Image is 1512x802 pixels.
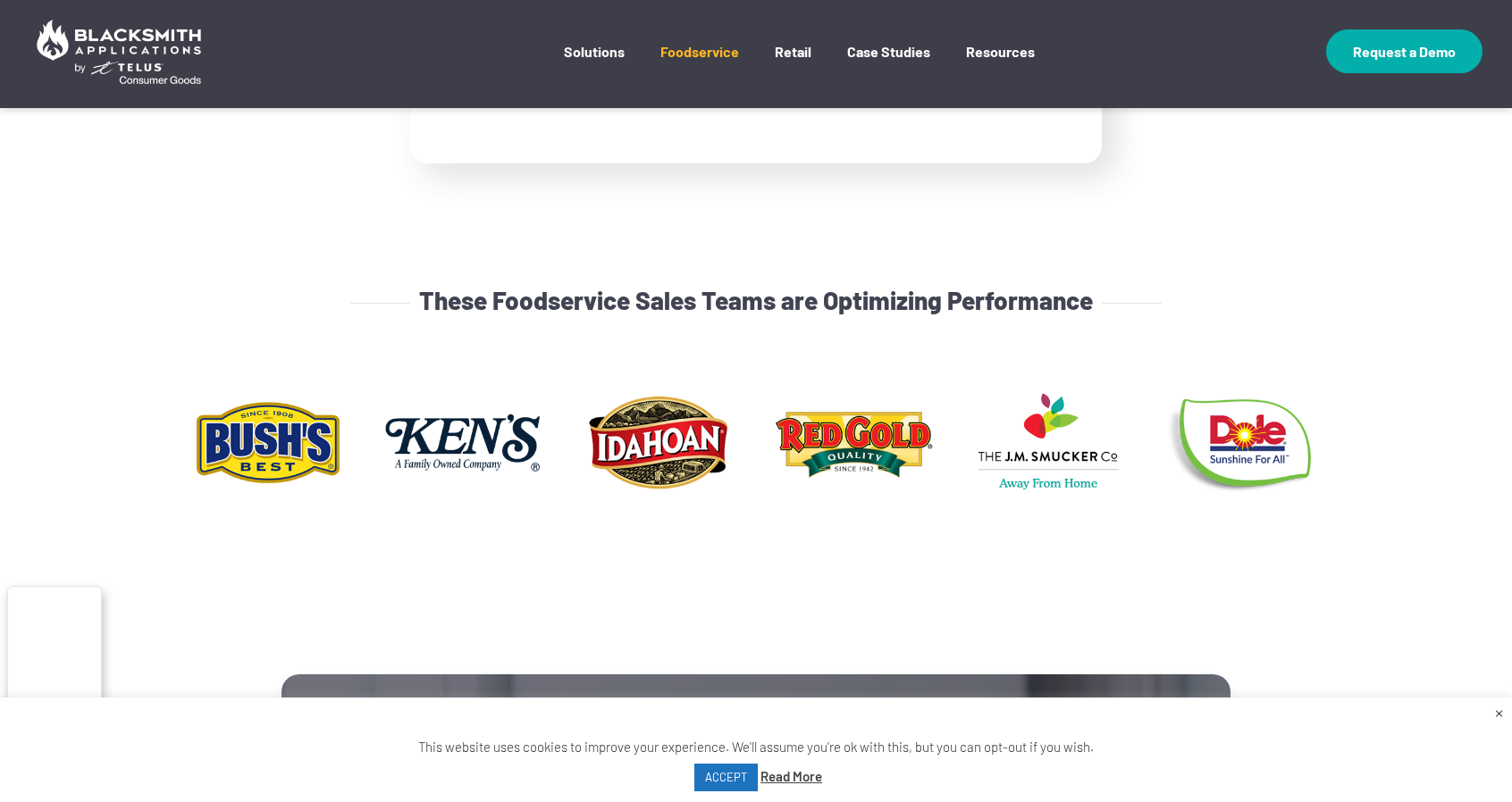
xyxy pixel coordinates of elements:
img: bse-web-logo-smuckersafh [964,387,1132,499]
a: Solutions [564,43,625,87]
img: bse-web-logo-bushs [184,387,352,499]
img: bse-web-logo-kens [379,387,547,499]
img: bse-web-logo-idahoan [575,387,743,499]
a: Request a Demo [1326,29,1483,73]
a: Case Studies [847,43,930,87]
a: Resources [966,43,1035,87]
span: This website uses cookies to improve your experience. We'll assume you're ok with this, but you c... [418,739,1094,784]
img: Blacksmith Applications by TELUS Consumer Goods [29,13,208,91]
a: Foodservice [660,43,739,87]
img: bse-web-logo-dole [1160,387,1328,499]
h4: These Foodservice Sales Teams are Optimizing Performance [419,285,1093,315]
a: Retail [775,43,811,87]
a: Read More [760,764,822,789]
img: bse-web-logo-redgold [769,387,937,499]
a: ACCEPT [694,764,758,791]
a: Close the cookie bar [1495,702,1503,722]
